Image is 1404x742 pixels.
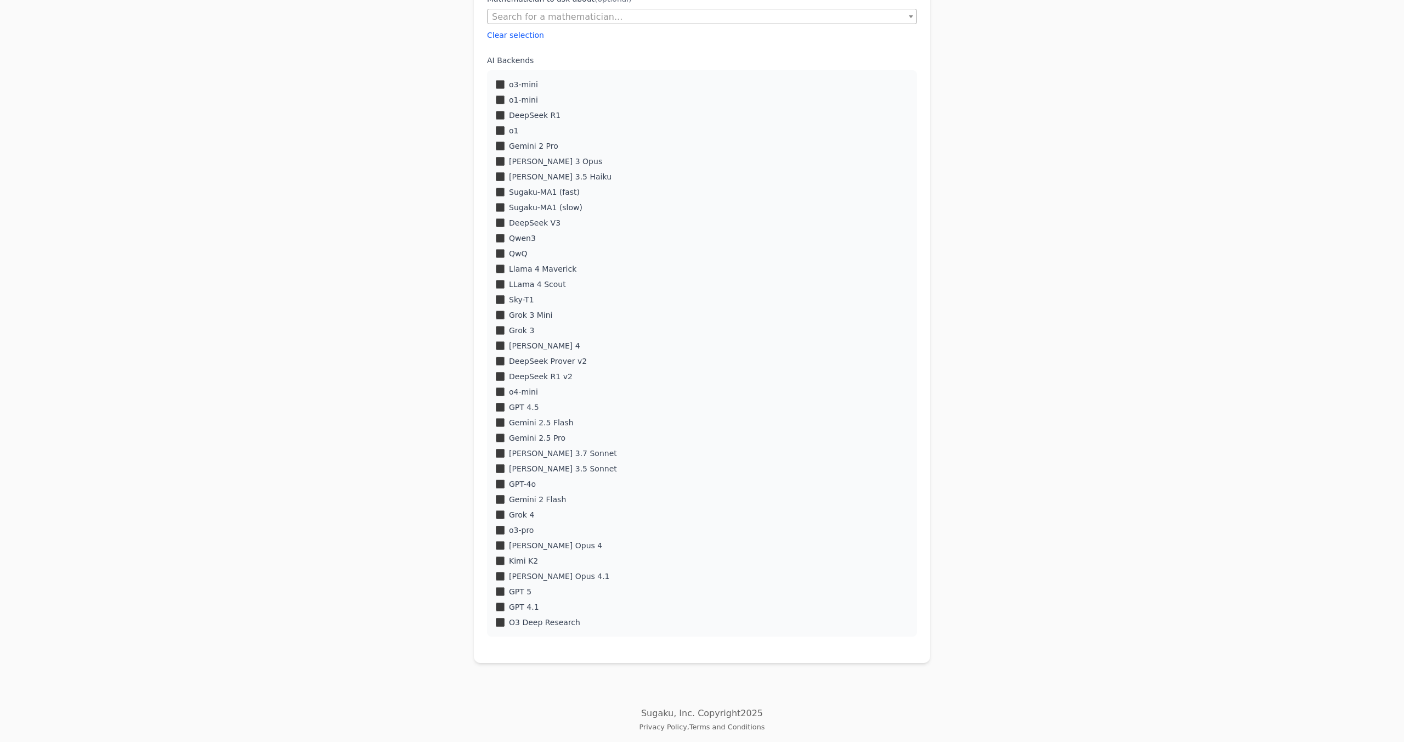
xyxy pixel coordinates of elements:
[509,371,573,382] label: DeepSeek R1 v2
[509,386,538,397] label: o4-mini
[639,723,765,731] small: ,
[509,494,566,505] label: Gemini 2 Flash
[509,540,602,551] label: [PERSON_NAME] Opus 4
[509,402,539,413] label: GPT 4.5
[509,448,617,459] label: [PERSON_NAME] 3.7 Sonnet
[509,586,531,597] label: GPT 5
[509,571,610,582] label: [PERSON_NAME] Opus 4.1
[639,723,687,731] a: Privacy Policy
[509,509,534,520] label: Grok 4
[509,263,576,274] label: Llama 4 Maverick
[487,30,544,41] button: Clear selection
[509,432,565,443] label: Gemini 2.5 Pro
[689,723,765,731] a: Terms and Conditions
[509,479,536,490] label: GPT-4o
[509,94,538,105] label: o1-mini
[509,356,587,367] label: DeepSeek Prover v2
[509,156,602,167] label: [PERSON_NAME] 3 Opus
[509,248,528,259] label: QwQ
[509,602,539,612] label: GPT 4.1
[509,140,558,151] label: Gemini 2 Pro
[509,525,534,536] label: o3-pro
[509,463,617,474] label: [PERSON_NAME] 3.5 Sonnet
[509,125,518,136] label: o1
[509,325,534,336] label: Grok 3
[487,55,917,66] label: AI Backends
[509,187,580,198] label: Sugaku-MA1 (fast)
[488,9,916,25] span: Search for a mathematician...
[509,555,538,566] label: Kimi K2
[487,9,917,24] span: Search for a mathematician...
[509,79,538,90] label: o3-mini
[509,233,536,244] label: Qwen3
[492,12,622,22] span: Search for a mathematician...
[740,708,763,718] span: 2025
[509,617,580,628] label: O3 Deep Research
[509,417,574,428] label: Gemini 2.5 Flash
[509,217,561,228] label: DeepSeek V3
[509,340,580,351] label: [PERSON_NAME] 4
[509,171,612,182] label: [PERSON_NAME] 3.5 Haiku
[509,294,534,305] label: Sky-T1
[509,279,566,290] label: LLama 4 Scout
[509,110,561,121] label: DeepSeek R1
[509,202,582,213] label: Sugaku-MA1 (slow)
[509,310,553,321] label: Grok 3 Mini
